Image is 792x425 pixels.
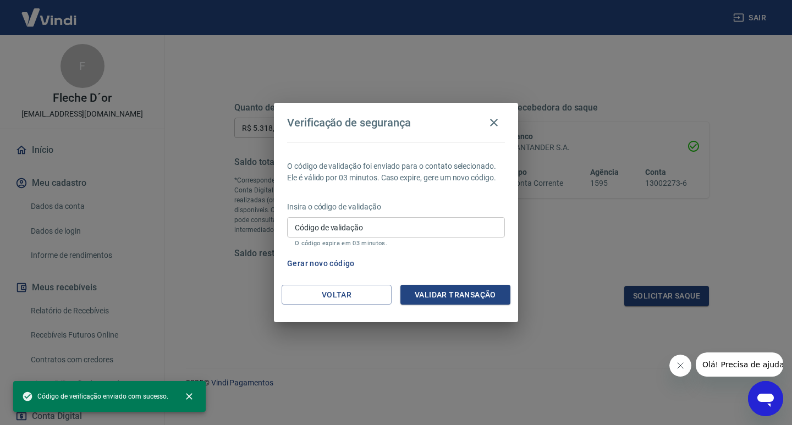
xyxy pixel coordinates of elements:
[177,384,201,409] button: close
[295,240,497,247] p: O código expira em 03 minutos.
[7,8,92,16] span: Olá! Precisa de ajuda?
[22,391,168,402] span: Código de verificação enviado com sucesso.
[400,285,510,305] button: Validar transação
[287,116,411,129] h4: Verificação de segurança
[696,352,783,377] iframe: Mensagem da empresa
[669,355,691,377] iframe: Fechar mensagem
[282,285,392,305] button: Voltar
[283,253,359,274] button: Gerar novo código
[287,201,505,213] p: Insira o código de validação
[287,161,505,184] p: O código de validação foi enviado para o contato selecionado. Ele é válido por 03 minutos. Caso e...
[748,381,783,416] iframe: Botão para abrir a janela de mensagens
